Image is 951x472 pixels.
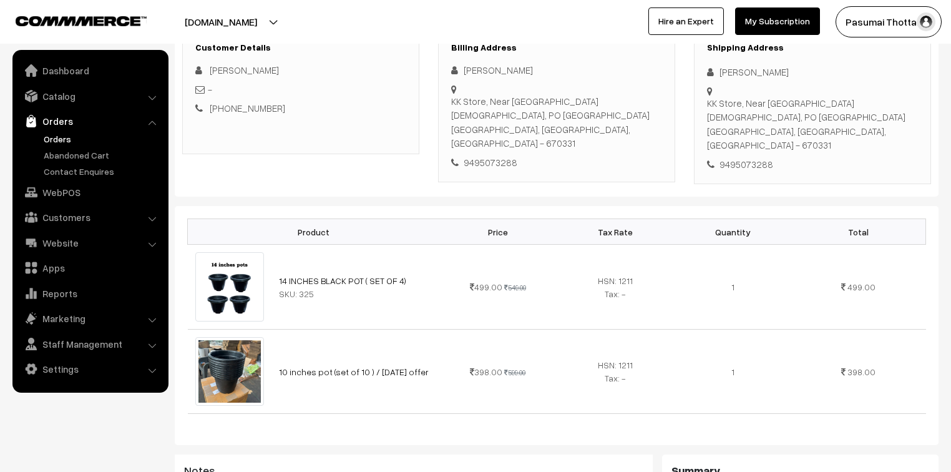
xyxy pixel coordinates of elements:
[598,360,633,383] span: HSN: 1211 Tax: -
[598,275,633,299] span: HSN: 1211 Tax: -
[707,157,918,172] div: 9495073288
[847,366,875,377] span: 398.00
[16,16,147,26] img: COMMMERCE
[504,283,526,292] strike: 549.00
[847,282,875,292] span: 499.00
[16,358,164,380] a: Settings
[451,94,662,150] div: KK Store, Near [GEOGRAPHIC_DATA][DEMOGRAPHIC_DATA], PO [GEOGRAPHIC_DATA] [GEOGRAPHIC_DATA], [GEOG...
[451,155,662,170] div: 9495073288
[195,82,406,97] div: -
[470,366,502,377] span: 398.00
[557,219,674,245] th: Tax Rate
[279,366,429,377] a: 10 inches pot (set of 10 ) / [DATE] offer
[917,12,935,31] img: user
[16,110,164,132] a: Orders
[836,6,942,37] button: Pasumai Thotta…
[731,282,734,292] span: 1
[210,102,285,114] a: [PHONE_NUMBER]
[41,165,164,178] a: Contact Enquires
[188,219,439,245] th: Product
[16,85,164,107] a: Catalog
[41,149,164,162] a: Abandoned Cart
[451,63,662,77] div: [PERSON_NAME]
[16,232,164,254] a: Website
[279,275,406,286] a: 14 INCHES BLACK POT ( SET OF 4)
[195,252,264,321] img: photo_2024-09-22_15-55-30.jpg
[674,219,791,245] th: Quantity
[210,64,279,76] span: [PERSON_NAME]
[16,181,164,204] a: WebPOS
[41,132,164,145] a: Orders
[16,333,164,355] a: Staff Management
[141,6,301,37] button: [DOMAIN_NAME]
[16,206,164,229] a: Customers
[16,257,164,279] a: Apps
[16,307,164,330] a: Marketing
[451,42,662,53] h3: Billing Address
[195,42,406,53] h3: Customer Details
[791,219,925,245] th: Total
[279,287,432,300] div: SKU: 325
[470,282,502,292] span: 499.00
[648,7,724,35] a: Hire an Expert
[707,96,918,152] div: KK Store, Near [GEOGRAPHIC_DATA][DEMOGRAPHIC_DATA], PO [GEOGRAPHIC_DATA] [GEOGRAPHIC_DATA], [GEOG...
[16,12,125,27] a: COMMMERCE
[439,219,557,245] th: Price
[707,65,918,79] div: [PERSON_NAME]
[735,7,820,35] a: My Subscription
[16,282,164,305] a: Reports
[195,337,264,406] img: photo_2025-09-14_15-11-23.jpg
[504,368,525,376] strike: 599.00
[16,59,164,82] a: Dashboard
[731,366,734,377] span: 1
[707,42,918,53] h3: Shipping Address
